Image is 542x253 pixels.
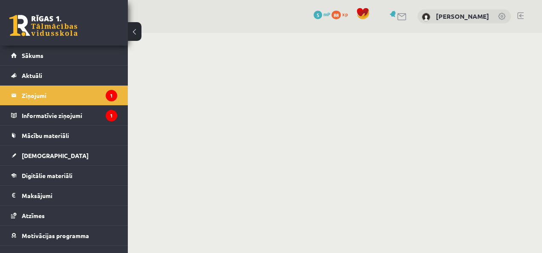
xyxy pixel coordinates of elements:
span: Mācību materiāli [22,132,69,139]
i: 1 [106,110,117,121]
span: mP [323,11,330,17]
a: Ziņojumi1 [11,86,117,105]
a: Sākums [11,46,117,65]
img: Dmitrijs Dmitrijevs [422,13,430,21]
span: Digitālie materiāli [22,172,72,179]
span: 88 [332,11,341,19]
a: Mācību materiāli [11,126,117,145]
span: [DEMOGRAPHIC_DATA] [22,152,89,159]
span: Motivācijas programma [22,232,89,239]
a: Motivācijas programma [11,226,117,245]
a: [DEMOGRAPHIC_DATA] [11,146,117,165]
span: xp [342,11,348,17]
a: 88 xp [332,11,352,17]
a: Informatīvie ziņojumi1 [11,106,117,125]
a: [PERSON_NAME] [436,12,489,20]
legend: Informatīvie ziņojumi [22,106,117,125]
a: 5 mP [314,11,330,17]
legend: Maksājumi [22,186,117,205]
span: Atzīmes [22,212,45,219]
i: 1 [106,90,117,101]
span: 5 [314,11,322,19]
a: Maksājumi [11,186,117,205]
a: Atzīmes [11,206,117,225]
span: Aktuāli [22,72,42,79]
a: Rīgas 1. Tālmācības vidusskola [9,15,78,36]
span: Sākums [22,52,43,59]
a: Digitālie materiāli [11,166,117,185]
a: Aktuāli [11,66,117,85]
legend: Ziņojumi [22,86,117,105]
